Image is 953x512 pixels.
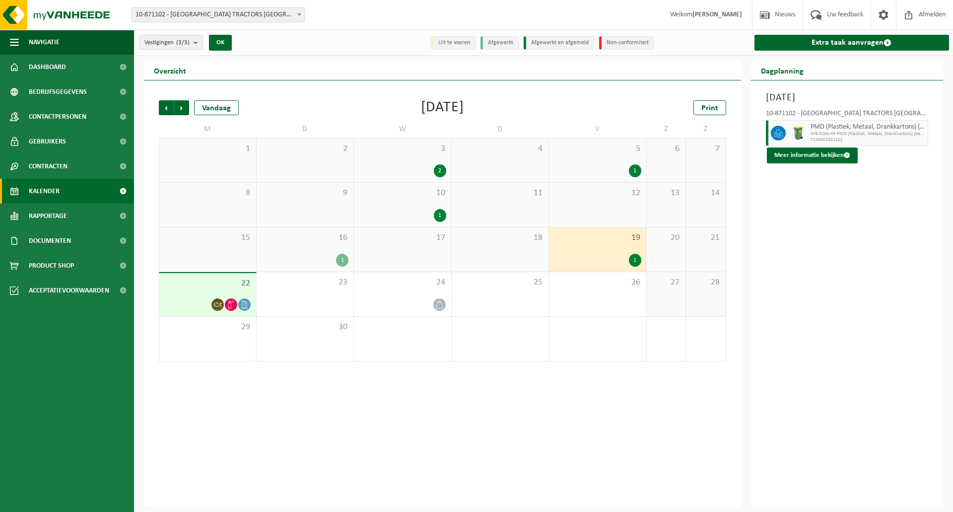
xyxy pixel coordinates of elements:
span: 12 [554,188,641,199]
count: (3/3) [176,39,190,46]
span: 10-871102 - TERBERG TRACTORS BELGIUM - DESTELDONK [132,8,304,22]
span: 23 [262,277,349,288]
span: 11 [457,188,544,199]
span: 3 [359,144,446,154]
span: 1 [164,144,251,154]
span: 24 [359,277,446,288]
div: 10-871102 - [GEOGRAPHIC_DATA] TRACTORS [GEOGRAPHIC_DATA] - [GEOGRAPHIC_DATA] [766,110,929,120]
button: Vestigingen(3/3) [139,35,203,50]
li: Afgewerkt [480,36,519,50]
span: 6 [652,144,681,154]
span: 18 [457,232,544,243]
span: 15 [164,232,251,243]
a: Print [693,100,726,115]
span: Vorige [159,100,174,115]
span: Dashboard [29,55,66,79]
span: Kalender [29,179,60,204]
span: 30 [262,322,349,333]
span: 7 [691,144,720,154]
h2: Dagplanning [751,61,814,80]
span: 4 [457,144,544,154]
span: 17 [359,232,446,243]
span: 29 [164,322,251,333]
span: 10 [359,188,446,199]
strong: [PERSON_NAME] [692,11,742,18]
span: Gebruikers [29,129,66,154]
div: 2 [434,164,446,177]
img: WB-0240-HPE-GN-51 [791,126,806,141]
span: T250001921101 [811,137,926,143]
span: 13 [652,188,681,199]
td: M [159,120,257,138]
span: Contracten [29,154,68,179]
div: 1 [629,164,641,177]
span: 25 [457,277,544,288]
span: Product Shop [29,253,74,278]
span: Documenten [29,228,71,253]
span: Navigatie [29,30,60,55]
div: 1 [434,209,446,222]
li: Non-conformiteit [599,36,654,50]
td: Z [686,120,726,138]
span: 19 [554,232,641,243]
td: V [549,120,647,138]
span: 8 [164,188,251,199]
span: 22 [164,278,251,289]
span: Bedrijfsgegevens [29,79,87,104]
h3: [DATE] [766,90,929,105]
span: 14 [691,188,720,199]
span: 28 [691,277,720,288]
h2: Overzicht [144,61,196,80]
div: [DATE] [421,100,464,115]
td: D [452,120,549,138]
span: WB-0240-HP PMD (Plastiek, Metaal, Drankkartons) (bedrijven) [811,131,926,137]
span: PMD (Plastiek, Metaal, Drankkartons) (bedrijven) [811,123,926,131]
span: Acceptatievoorwaarden [29,278,109,303]
div: 1 [336,254,348,267]
button: Meer informatie bekijken [767,147,858,163]
td: W [354,120,452,138]
div: 1 [629,254,641,267]
li: Afgewerkt en afgemeld [524,36,594,50]
button: OK [209,35,232,51]
span: 2 [262,144,349,154]
span: 27 [652,277,681,288]
span: Print [701,104,718,112]
td: D [257,120,354,138]
span: 26 [554,277,641,288]
span: Contactpersonen [29,104,86,129]
span: Volgende [174,100,189,115]
a: Extra taak aanvragen [754,35,950,51]
span: 21 [691,232,720,243]
div: Vandaag [194,100,239,115]
span: Rapportage [29,204,67,228]
li: Uit te voeren [431,36,476,50]
span: Vestigingen [144,35,190,50]
span: 20 [652,232,681,243]
span: 10-871102 - TERBERG TRACTORS BELGIUM - DESTELDONK [131,7,305,22]
span: 9 [262,188,349,199]
span: 16 [262,232,349,243]
td: Z [647,120,686,138]
span: 5 [554,144,641,154]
